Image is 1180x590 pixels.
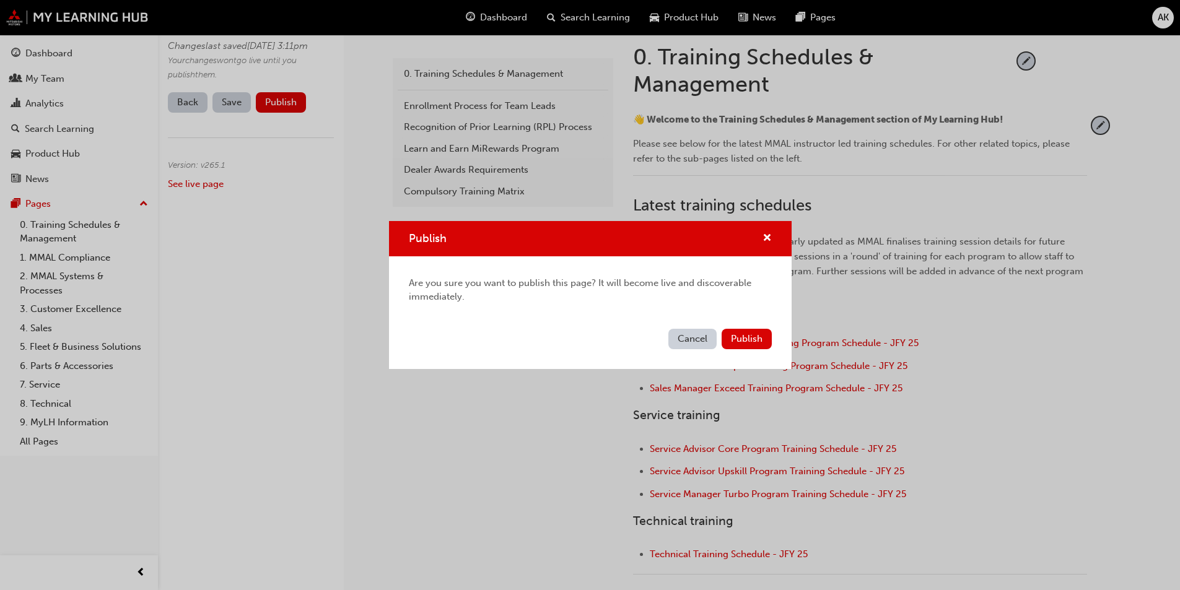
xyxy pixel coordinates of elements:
[668,329,717,349] button: Cancel
[722,329,772,349] button: Publish
[409,232,447,245] span: Publish
[389,221,792,369] div: Publish
[763,233,772,245] span: cross-icon
[389,256,792,324] div: Are you sure you want to publish this page? It will become live and discoverable immediately.
[731,333,763,344] span: Publish
[763,231,772,246] button: cross-icon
